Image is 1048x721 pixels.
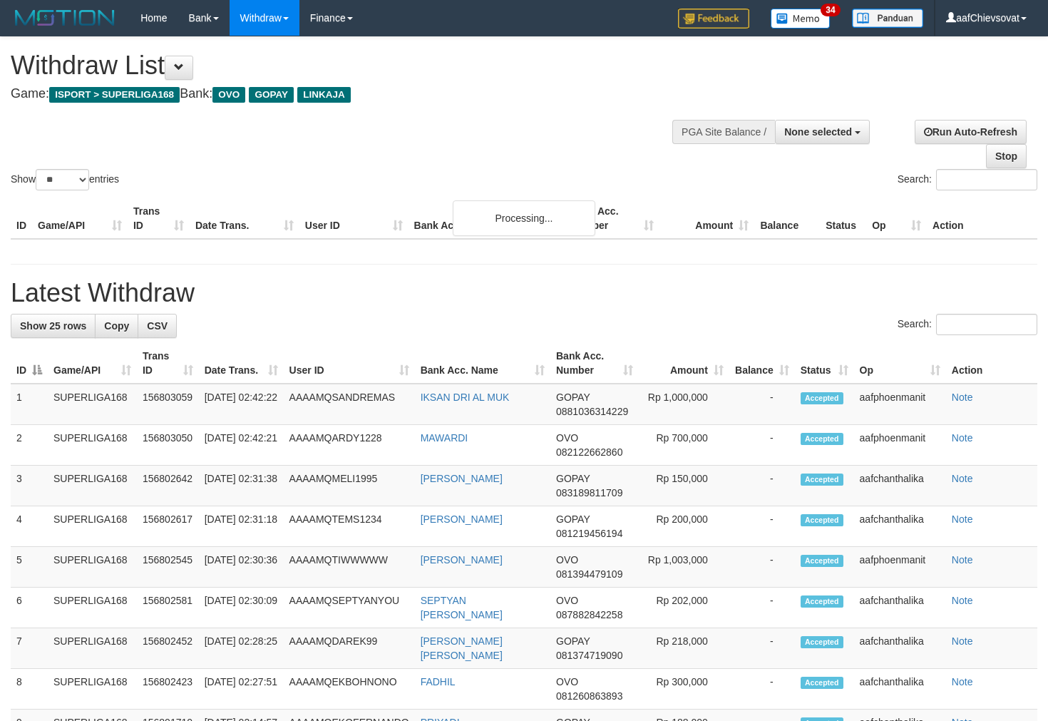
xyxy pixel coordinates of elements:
[297,87,351,103] span: LINKAJA
[946,343,1037,384] th: Action
[801,636,843,648] span: Accepted
[421,513,503,525] a: [PERSON_NAME]
[104,320,129,332] span: Copy
[11,314,96,338] a: Show 25 rows
[801,474,843,486] span: Accepted
[199,384,284,425] td: [DATE] 02:42:22
[784,126,852,138] span: None selected
[284,628,415,669] td: AAAAMQDAREK99
[48,588,137,628] td: SUPERLIGA168
[556,595,578,606] span: OVO
[48,466,137,506] td: SUPERLIGA168
[421,635,503,661] a: [PERSON_NAME] [PERSON_NAME]
[852,9,923,28] img: panduan.png
[556,676,578,687] span: OVO
[137,466,199,506] td: 156802642
[147,320,168,332] span: CSV
[48,384,137,425] td: SUPERLIGA168
[898,314,1037,335] label: Search:
[556,432,578,444] span: OVO
[32,198,128,239] th: Game/API
[48,547,137,588] td: SUPERLIGA168
[927,198,1037,239] th: Action
[11,547,48,588] td: 5
[11,384,48,425] td: 1
[95,314,138,338] a: Copy
[556,446,622,458] span: Copy 082122662860 to clipboard
[801,677,843,689] span: Accepted
[421,595,503,620] a: SEPTYAN [PERSON_NAME]
[556,406,628,417] span: Copy 0881036314229 to clipboard
[11,628,48,669] td: 7
[556,690,622,702] span: Copy 081260863893 to clipboard
[138,314,177,338] a: CSV
[137,628,199,669] td: 156802452
[556,609,622,620] span: Copy 087882842258 to clipboard
[284,384,415,425] td: AAAAMQSANDREMAS
[199,588,284,628] td: [DATE] 02:30:09
[36,169,89,190] select: Showentries
[952,676,973,687] a: Note
[299,198,409,239] th: User ID
[48,425,137,466] td: SUPERLIGA168
[854,343,946,384] th: Op: activate to sort column ascending
[729,628,795,669] td: -
[128,198,190,239] th: Trans ID
[639,628,729,669] td: Rp 218,000
[821,4,840,16] span: 34
[952,513,973,525] a: Note
[284,506,415,547] td: AAAAMQTEMS1234
[986,144,1027,168] a: Stop
[284,547,415,588] td: AAAAMQTIWWWWW
[137,547,199,588] td: 156802545
[11,669,48,710] td: 8
[284,466,415,506] td: AAAAMQMELI1995
[729,384,795,425] td: -
[48,669,137,710] td: SUPERLIGA168
[952,473,973,484] a: Note
[915,120,1027,144] a: Run Auto-Refresh
[801,595,843,608] span: Accepted
[421,473,503,484] a: [PERSON_NAME]
[639,506,729,547] td: Rp 200,000
[48,506,137,547] td: SUPERLIGA168
[854,628,946,669] td: aafchanthalika
[952,635,973,647] a: Note
[11,51,684,80] h1: Withdraw List
[199,628,284,669] td: [DATE] 02:28:25
[771,9,831,29] img: Button%20Memo.svg
[284,425,415,466] td: AAAAMQARDY1228
[820,198,866,239] th: Status
[556,635,590,647] span: GOPAY
[11,169,119,190] label: Show entries
[137,588,199,628] td: 156802581
[639,466,729,506] td: Rp 150,000
[801,392,843,404] span: Accepted
[199,506,284,547] td: [DATE] 02:31:18
[639,425,729,466] td: Rp 700,000
[639,343,729,384] th: Amount: activate to sort column ascending
[775,120,870,144] button: None selected
[854,588,946,628] td: aafchanthalika
[678,9,749,29] img: Feedback.jpg
[20,320,86,332] span: Show 25 rows
[952,554,973,566] a: Note
[11,87,684,101] h4: Game: Bank:
[421,676,456,687] a: FADHIL
[199,669,284,710] td: [DATE] 02:27:51
[659,198,754,239] th: Amount
[639,588,729,628] td: Rp 202,000
[415,343,550,384] th: Bank Acc. Name: activate to sort column ascending
[11,7,119,29] img: MOTION_logo.png
[801,433,843,445] span: Accepted
[409,198,565,239] th: Bank Acc. Name
[550,343,639,384] th: Bank Acc. Number: activate to sort column ascending
[729,588,795,628] td: -
[284,669,415,710] td: AAAAMQEKBOHNONO
[137,384,199,425] td: 156803059
[952,392,973,403] a: Note
[556,473,590,484] span: GOPAY
[801,555,843,567] span: Accepted
[11,588,48,628] td: 6
[639,384,729,425] td: Rp 1,000,000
